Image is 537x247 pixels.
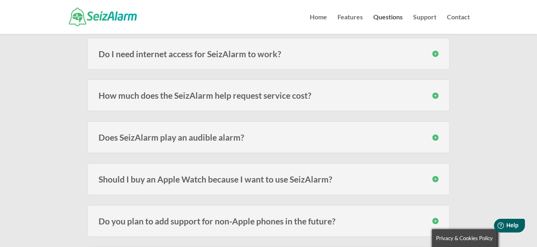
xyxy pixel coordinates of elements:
h3: Do I need internet access for SeizAlarm to work? [99,50,438,58]
iframe: Help widget launcher [465,216,528,238]
span: Privacy & Cookies Policy [436,235,493,241]
h3: Do you plan to add support for non-Apple phones in the future? [99,217,438,225]
h3: How much does the SeizAlarm help request service cost? [99,91,438,100]
a: Support [413,14,436,34]
a: Questions [373,14,403,34]
a: Home [310,14,327,34]
a: Features [337,14,363,34]
h3: Does SeizAlarm play an audible alarm? [99,133,438,141]
h3: Should I buy an Apple Watch because I want to use SeizAlarm? [99,175,438,183]
a: Contact [447,14,470,34]
img: SeizAlarm [69,8,137,26]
